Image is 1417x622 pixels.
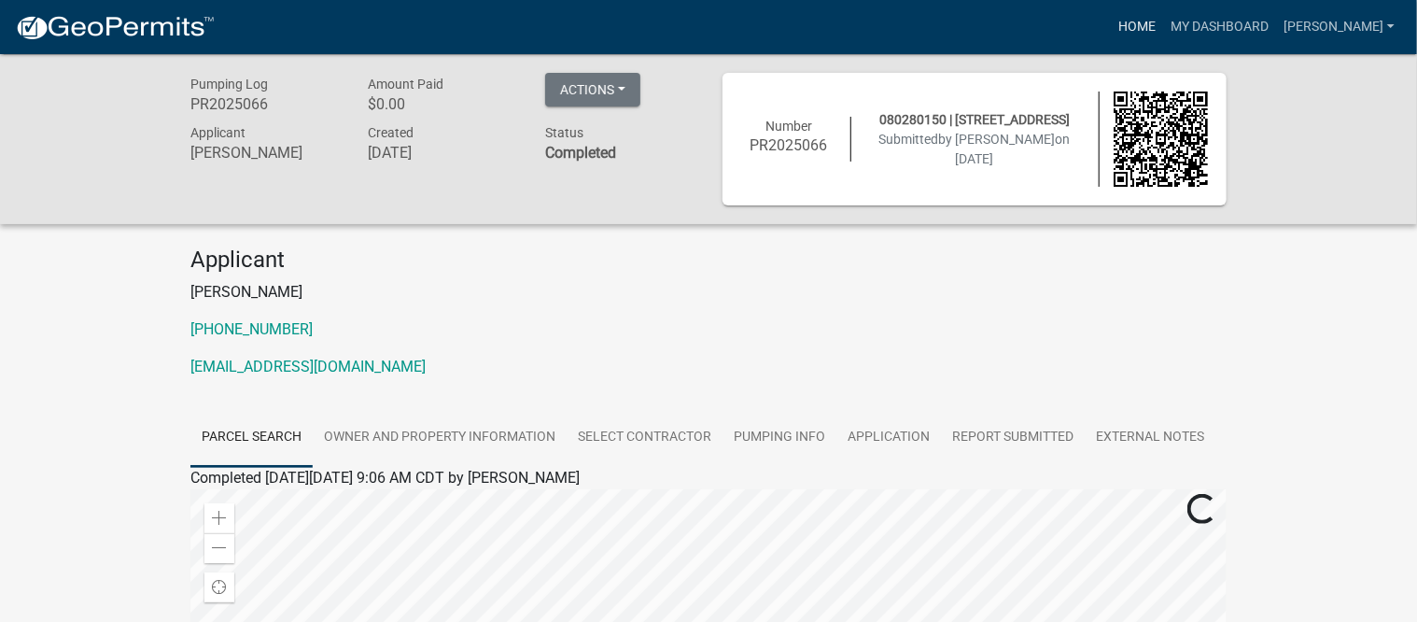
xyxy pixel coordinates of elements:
[723,408,836,468] a: Pumping Info
[190,469,580,487] span: Completed [DATE][DATE] 9:06 AM CDT by [PERSON_NAME]
[368,95,517,113] h6: $0.00
[1114,92,1209,187] img: QR code
[368,77,443,92] span: Amount Paid
[567,408,723,468] a: Select contractor
[1276,9,1402,45] a: [PERSON_NAME]
[368,144,517,162] h6: [DATE]
[545,73,640,106] button: Actions
[204,573,234,602] div: Find my location
[1163,9,1276,45] a: My Dashboard
[190,320,313,338] a: [PHONE_NUMBER]
[190,358,426,375] a: [EMAIL_ADDRESS][DOMAIN_NAME]
[190,144,340,162] h6: [PERSON_NAME]
[1111,9,1163,45] a: Home
[190,77,268,92] span: Pumping Log
[941,408,1085,468] a: Report Submitted
[1085,408,1215,468] a: External Notes
[879,132,1071,166] span: Submitted on [DATE]
[545,125,583,140] span: Status
[545,144,616,162] strong: Completed
[190,95,340,113] h6: PR2025066
[204,533,234,563] div: Zoom out
[939,132,1056,147] span: by [PERSON_NAME]
[368,125,414,140] span: Created
[765,119,812,134] span: Number
[741,136,836,154] h6: PR2025066
[190,281,1227,304] p: [PERSON_NAME]
[190,247,1227,274] h4: Applicant
[313,408,567,468] a: Owner and Property Information
[836,408,941,468] a: Application
[190,408,313,468] a: Parcel search
[204,503,234,533] div: Zoom in
[190,125,246,140] span: Applicant
[879,112,1070,127] span: 080280150 | [STREET_ADDRESS]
